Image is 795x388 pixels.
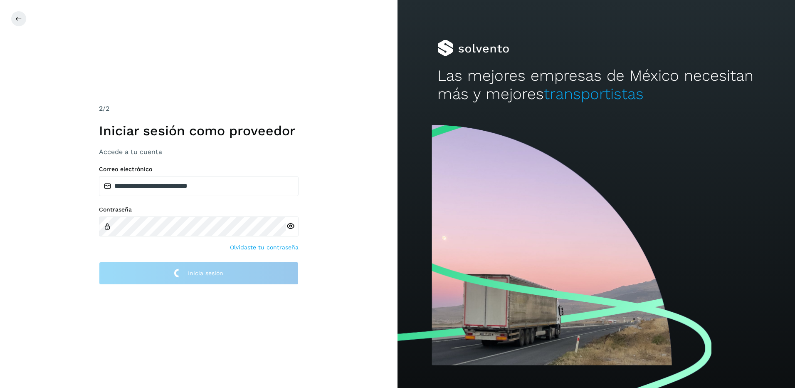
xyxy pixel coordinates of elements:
[99,148,299,156] h3: Accede a tu cuenta
[99,262,299,285] button: Inicia sesión
[99,123,299,139] h1: Iniciar sesión como proveedor
[437,67,755,104] h2: Las mejores empresas de México necesitan más y mejores
[544,85,644,103] span: transportistas
[99,104,299,114] div: /2
[188,270,223,276] span: Inicia sesión
[230,243,299,252] a: Olvidaste tu contraseña
[99,166,299,173] label: Correo electrónico
[99,104,103,112] span: 2
[99,206,299,213] label: Contraseña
